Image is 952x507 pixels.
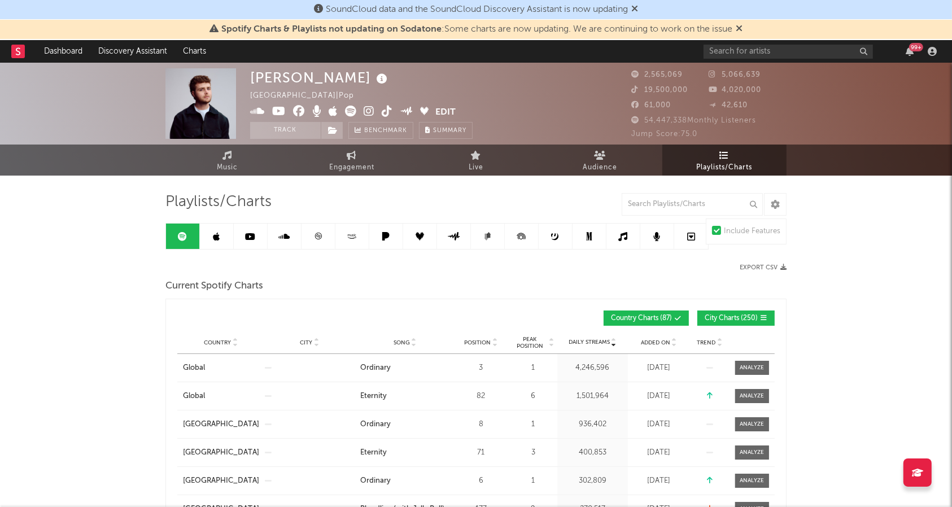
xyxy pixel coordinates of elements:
[469,161,483,174] span: Live
[183,391,205,402] div: Global
[512,447,554,458] div: 3
[360,391,450,402] a: Eternity
[697,161,753,174] span: Playlists/Charts
[360,447,387,458] div: Eternity
[512,336,548,349] span: Peak Position
[465,339,491,346] span: Position
[175,40,214,63] a: Charts
[512,419,554,430] div: 1
[221,25,442,34] span: Spotify Charts & Playlists not updating on Sodatone
[348,122,413,139] a: Benchmark
[560,447,625,458] div: 400,853
[560,391,625,402] div: 1,501,964
[360,475,450,487] a: Ordinary
[611,315,672,322] span: Country Charts ( 87 )
[394,339,410,346] span: Song
[512,362,554,374] div: 1
[217,161,238,174] span: Music
[360,447,450,458] a: Eternity
[631,391,687,402] div: [DATE]
[204,339,232,346] span: Country
[631,102,671,109] span: 61,000
[560,419,625,430] div: 936,402
[183,447,259,458] a: [GEOGRAPHIC_DATA]
[631,447,687,458] div: [DATE]
[709,71,761,78] span: 5,066,639
[906,47,914,56] button: 99+
[183,362,259,374] a: Global
[724,225,780,238] div: Include Features
[436,106,456,120] button: Edit
[604,311,689,326] button: Country Charts(87)
[36,40,90,63] a: Dashboard
[414,145,538,176] a: Live
[631,419,687,430] div: [DATE]
[512,391,554,402] div: 6
[631,86,688,94] span: 19,500,000
[662,145,787,176] a: Playlists/Charts
[456,447,506,458] div: 71
[360,419,450,430] a: Ordinary
[183,419,259,430] a: [GEOGRAPHIC_DATA]
[250,89,367,103] div: [GEOGRAPHIC_DATA] | Pop
[909,43,923,51] div: 99 +
[736,25,743,34] span: Dismiss
[631,71,683,78] span: 2,565,069
[697,339,716,346] span: Trend
[360,391,387,402] div: Eternity
[183,391,259,402] a: Global
[631,362,687,374] div: [DATE]
[631,475,687,487] div: [DATE]
[183,475,259,487] a: [GEOGRAPHIC_DATA]
[709,102,748,109] span: 42,610
[165,145,290,176] a: Music
[364,124,407,138] span: Benchmark
[704,45,873,59] input: Search for artists
[326,5,628,14] span: SoundCloud data and the SoundCloud Discovery Assistant is now updating
[360,362,391,374] div: Ordinary
[329,161,374,174] span: Engagement
[512,475,554,487] div: 1
[90,40,175,63] a: Discovery Assistant
[456,475,506,487] div: 6
[538,145,662,176] a: Audience
[560,362,625,374] div: 4,246,596
[183,362,205,374] div: Global
[360,475,391,487] div: Ordinary
[433,128,466,134] span: Summary
[569,338,610,347] span: Daily Streams
[165,195,272,209] span: Playlists/Charts
[290,145,414,176] a: Engagement
[740,264,787,271] button: Export CSV
[583,161,618,174] span: Audience
[456,391,506,402] div: 82
[221,25,732,34] span: : Some charts are now updating. We are continuing to work on the issue
[560,475,625,487] div: 302,809
[360,362,450,374] a: Ordinary
[631,117,756,124] span: 54,447,338 Monthly Listeners
[631,5,638,14] span: Dismiss
[250,122,321,139] button: Track
[456,362,506,374] div: 3
[250,68,390,87] div: [PERSON_NAME]
[419,122,473,139] button: Summary
[641,339,670,346] span: Added On
[165,279,263,293] span: Current Spotify Charts
[697,311,775,326] button: City Charts(250)
[456,419,506,430] div: 8
[360,419,391,430] div: Ordinary
[631,130,697,138] span: Jump Score: 75.0
[622,193,763,216] input: Search Playlists/Charts
[300,339,313,346] span: City
[709,86,762,94] span: 4,020,000
[705,315,758,322] span: City Charts ( 250 )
